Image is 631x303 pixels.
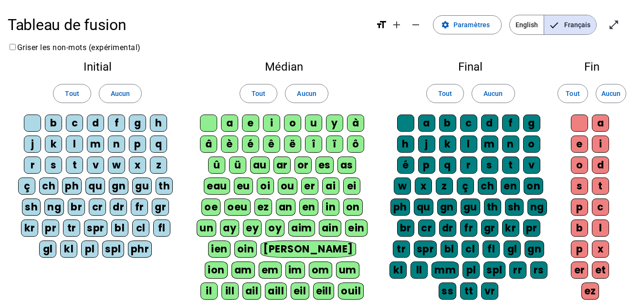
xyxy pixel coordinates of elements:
[45,157,62,174] div: s
[132,219,149,237] div: cl
[250,157,270,174] div: au
[376,19,387,31] mat-icon: format_size
[87,136,104,153] div: m
[596,84,626,103] button: Aucun
[153,219,170,237] div: fl
[254,199,272,216] div: ez
[66,157,83,174] div: t
[509,261,526,279] div: rr
[418,157,435,174] div: p
[481,282,498,300] div: vr
[387,15,406,34] button: Augmenter la taille de la police
[102,240,124,258] div: spl
[571,157,588,174] div: o
[39,240,56,258] div: gl
[263,136,280,153] div: ê
[592,178,609,195] div: t
[414,240,437,258] div: spr
[322,199,339,216] div: in
[111,88,130,99] span: Aucun
[457,178,474,195] div: ç
[229,157,246,174] div: ü
[299,199,318,216] div: en
[66,115,83,132] div: c
[483,240,500,258] div: fl
[393,240,410,258] div: tr
[418,136,435,153] div: j
[441,21,450,29] mat-icon: settings
[478,178,497,195] div: ch
[502,115,519,132] div: f
[44,199,64,216] div: ng
[197,219,216,237] div: un
[129,157,146,174] div: x
[278,178,297,195] div: ou
[571,199,588,216] div: p
[273,157,291,174] div: ar
[481,136,498,153] div: m
[205,261,228,279] div: ion
[276,199,295,216] div: an
[484,199,501,216] div: th
[265,219,284,237] div: oy
[285,84,328,103] button: Aucun
[410,261,428,279] div: ll
[234,240,257,258] div: oin
[581,282,599,300] div: ez
[484,261,505,279] div: spl
[87,115,104,132] div: d
[208,240,231,258] div: ien
[128,240,152,258] div: phr
[110,199,127,216] div: dr
[63,219,80,237] div: tr
[65,88,79,99] span: Tout
[263,115,280,132] div: i
[571,261,588,279] div: er
[501,178,520,195] div: en
[415,178,432,195] div: x
[8,10,368,40] h1: Tableau de fusion
[111,219,128,237] div: bl
[224,199,251,216] div: oeu
[481,157,498,174] div: s
[53,84,91,103] button: Tout
[221,136,238,153] div: è
[433,15,502,34] button: Paramètres
[571,136,588,153] div: e
[284,136,301,153] div: ë
[481,115,498,132] div: d
[288,219,315,237] div: aim
[389,261,407,279] div: kl
[505,199,524,216] div: sh
[66,136,83,153] div: l
[24,157,41,174] div: r
[242,282,262,300] div: ail
[243,219,262,237] div: ey
[201,199,221,216] div: oe
[45,136,62,153] div: k
[608,19,620,31] mat-icon: open_in_full
[462,240,479,258] div: cl
[15,61,180,73] h2: Initial
[544,15,596,34] span: Français
[566,88,579,99] span: Tout
[502,136,519,153] div: n
[410,19,421,31] mat-icon: remove
[8,43,141,52] label: Griser les non-mots (expérimental)
[200,136,217,153] div: â
[460,282,477,300] div: tt
[418,115,435,132] div: a
[472,84,515,103] button: Aucun
[234,178,253,195] div: eu
[418,219,435,237] div: cr
[337,157,356,174] div: as
[557,84,588,103] button: Tout
[99,84,142,103] button: Aucun
[509,15,597,35] mat-button-toggle-group: Language selection
[338,282,364,300] div: ouil
[195,61,373,73] h2: Médian
[10,44,16,50] input: Griser les non-mots (expérimental)
[21,219,38,237] div: kr
[108,136,125,153] div: n
[438,88,452,99] span: Tout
